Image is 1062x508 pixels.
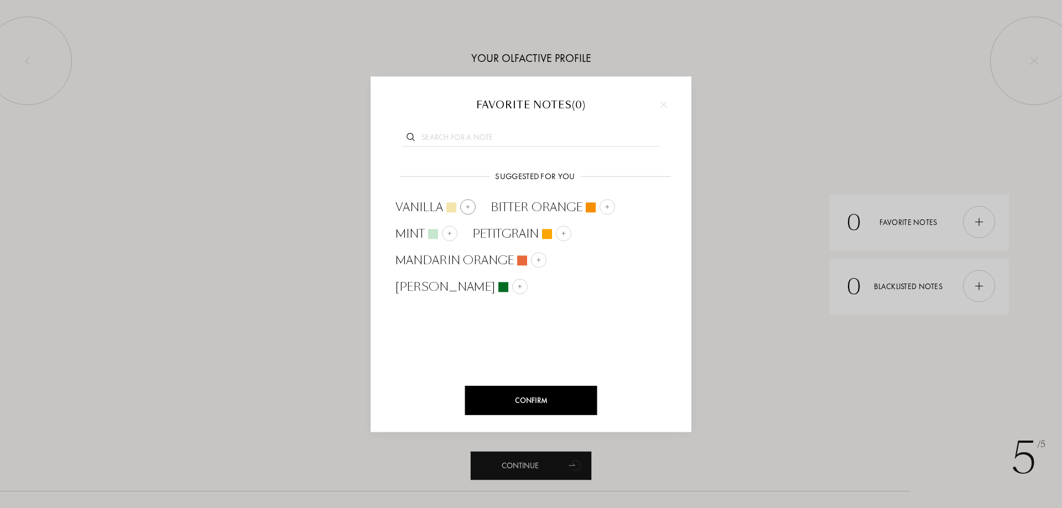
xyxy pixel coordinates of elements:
span: Bitter Orange [491,199,582,216]
span: Vanilla [395,199,443,216]
input: Search for a note [402,132,660,146]
img: add_note.svg [447,231,452,236]
img: search_icn.svg [407,133,415,142]
span: Mint [395,226,425,242]
div: Confirm [465,386,597,415]
div: Favorite notes ( 0 ) [387,98,675,113]
img: add_note.svg [465,204,471,210]
img: add_note.svg [605,204,610,210]
div: Suggested for you [490,169,580,185]
img: add_note.svg [561,231,566,236]
img: cross.svg [660,101,667,108]
img: add_note.svg [536,257,542,263]
span: [PERSON_NAME] [395,279,495,295]
span: Petitgrain [472,226,539,242]
img: add_note.svg [517,284,523,289]
span: Mandarin Orange [395,252,514,269]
